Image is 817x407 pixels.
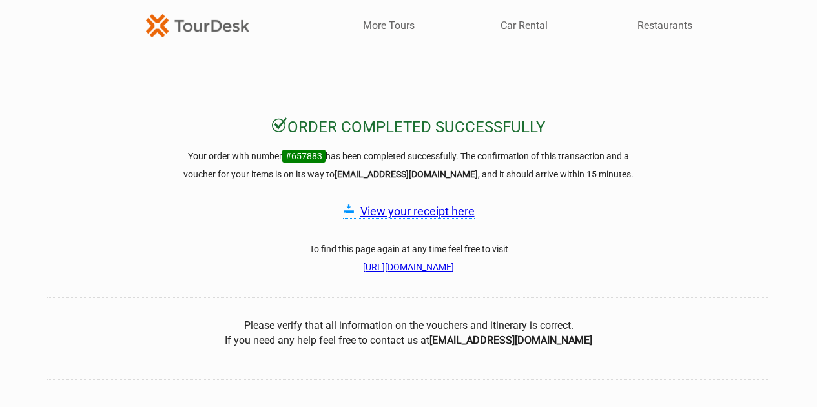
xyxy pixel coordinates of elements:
a: Restaurants [637,19,692,33]
a: More Tours [363,19,415,33]
span: #657883 [282,150,326,163]
h3: To find this page again at any time feel free to visit [176,240,641,276]
a: Car Rental [501,19,548,33]
center: Please verify that all information on the vouchers and itinerary is correct. If you need any help... [47,319,770,348]
img: TourDesk-logo-td-orange-v1.png [146,14,249,37]
b: [EMAIL_ADDRESS][DOMAIN_NAME] [429,334,592,346]
a: View your receipt here [360,204,475,218]
a: [URL][DOMAIN_NAME] [363,262,454,272]
strong: [EMAIL_ADDRESS][DOMAIN_NAME] [335,169,478,179]
h3: Your order with number has been completed successfully. The confirmation of this transaction and ... [176,147,641,183]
